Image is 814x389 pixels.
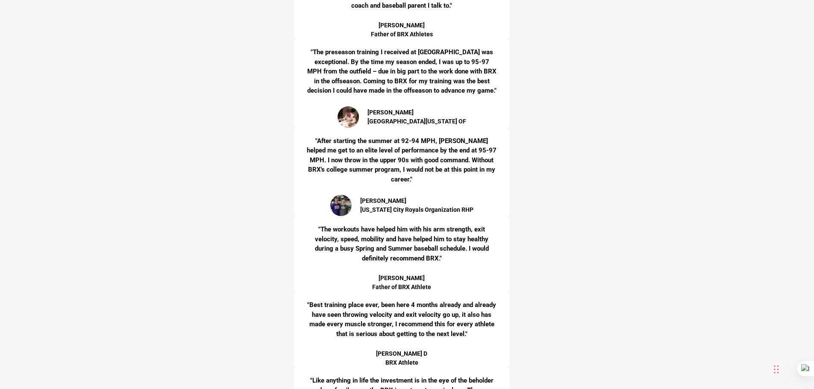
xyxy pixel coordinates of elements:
[376,358,427,367] span: BRX Athlete
[371,21,433,30] span: [PERSON_NAME]
[367,108,466,117] span: [PERSON_NAME]
[371,30,433,39] span: Father of BRX Athletes
[360,205,473,214] span: [US_STATE] City Royals Organization RHP
[367,117,466,126] span: [GEOGRAPHIC_DATA][US_STATE] OF
[330,195,352,216] img: PORTRAIT
[307,136,497,184] p: "After starting the summer at 92-94 MPH, [PERSON_NAME] helped me get to an elite level of perform...
[693,297,814,389] iframe: Chat Widget
[774,357,779,382] div: Drag
[338,106,359,128] img: joeackersigning
[307,225,497,263] p: "The workouts have helped him with his arm strength, exit velocity, speed, mobility and have help...
[307,300,497,339] p: "Best training place ever, been here 4 months already and already have seen throwing velocity and...
[307,47,497,96] p: "The preseason training I received at [GEOGRAPHIC_DATA] was exceptional. By the time my season en...
[372,283,431,292] span: Father of BRX Athlete
[360,196,473,205] span: [PERSON_NAME]
[372,274,431,283] span: [PERSON_NAME]
[376,349,427,358] span: [PERSON_NAME] D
